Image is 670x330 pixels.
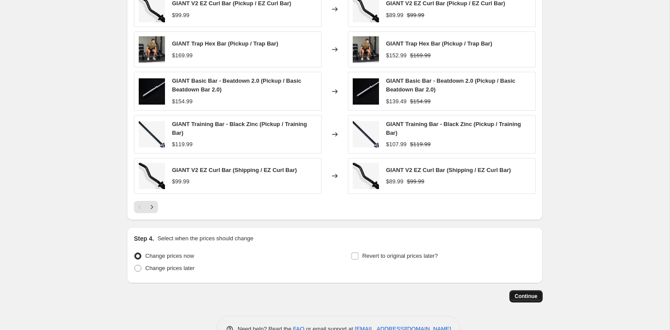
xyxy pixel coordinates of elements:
span: Change prices now [145,253,194,259]
img: 20240302_Stock_Giant_0014_80x.jpg [139,78,165,105]
button: Continue [509,290,543,302]
button: Next [146,201,158,213]
strike: $119.99 [410,140,431,149]
div: $99.99 [172,177,189,186]
h2: Step 4. [134,234,154,243]
div: $154.99 [172,97,193,106]
strike: $154.99 [410,97,431,106]
span: GIANT Trap Hex Bar (Pickup / Trap Bar) [172,40,278,47]
img: TrainingBarCover_1_0d17767a-6b44-4798-95cd-e3cc424b6500_80x.jpg [353,121,379,147]
img: TrainingBarCover_1_0d17767a-6b44-4798-95cd-e3cc424b6500_80x.jpg [139,121,165,147]
div: $89.99 [386,11,403,20]
div: $152.99 [386,51,407,60]
strike: $99.99 [407,11,424,20]
div: $89.99 [386,177,403,186]
img: GIANT_20240225_0906-Enhanced-NR_80x.jpg [139,36,165,63]
p: Select when the prices should change [158,234,253,243]
div: $119.99 [172,140,193,149]
img: Screenshot2021-11-1014.32.49_ae75faa6-2180-428f-a110-8de02d148069_80x.jpg [353,163,379,189]
div: $107.99 [386,140,407,149]
span: GIANT V2 EZ Curl Bar (Shipping / EZ Curl Bar) [386,167,511,173]
nav: Pagination [134,201,158,213]
span: Change prices later [145,265,195,271]
img: 20240302_Stock_Giant_0014_80x.jpg [353,78,379,105]
div: $99.99 [172,11,189,20]
span: Continue [515,293,537,300]
span: GIANT Basic Bar - Beatdown 2.0 (Pickup / Basic Beatdown Bar 2.0) [172,77,301,93]
span: GIANT Training Bar - Black Zinc (Pickup / Training Bar) [172,121,307,136]
img: Screenshot2021-11-1014.32.49_ae75faa6-2180-428f-a110-8de02d148069_80x.jpg [139,163,165,189]
span: Revert to original prices later? [362,253,438,259]
div: $139.49 [386,97,407,106]
span: GIANT Basic Bar - Beatdown 2.0 (Pickup / Basic Beatdown Bar 2.0) [386,77,515,93]
span: GIANT Trap Hex Bar (Pickup / Trap Bar) [386,40,492,47]
strike: $169.99 [410,51,431,60]
span: GIANT V2 EZ Curl Bar (Shipping / EZ Curl Bar) [172,167,297,173]
span: GIANT Training Bar - Black Zinc (Pickup / Training Bar) [386,121,521,136]
div: $169.99 [172,51,193,60]
strike: $99.99 [407,177,424,186]
img: GIANT_20240225_0906-Enhanced-NR_80x.jpg [353,36,379,63]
